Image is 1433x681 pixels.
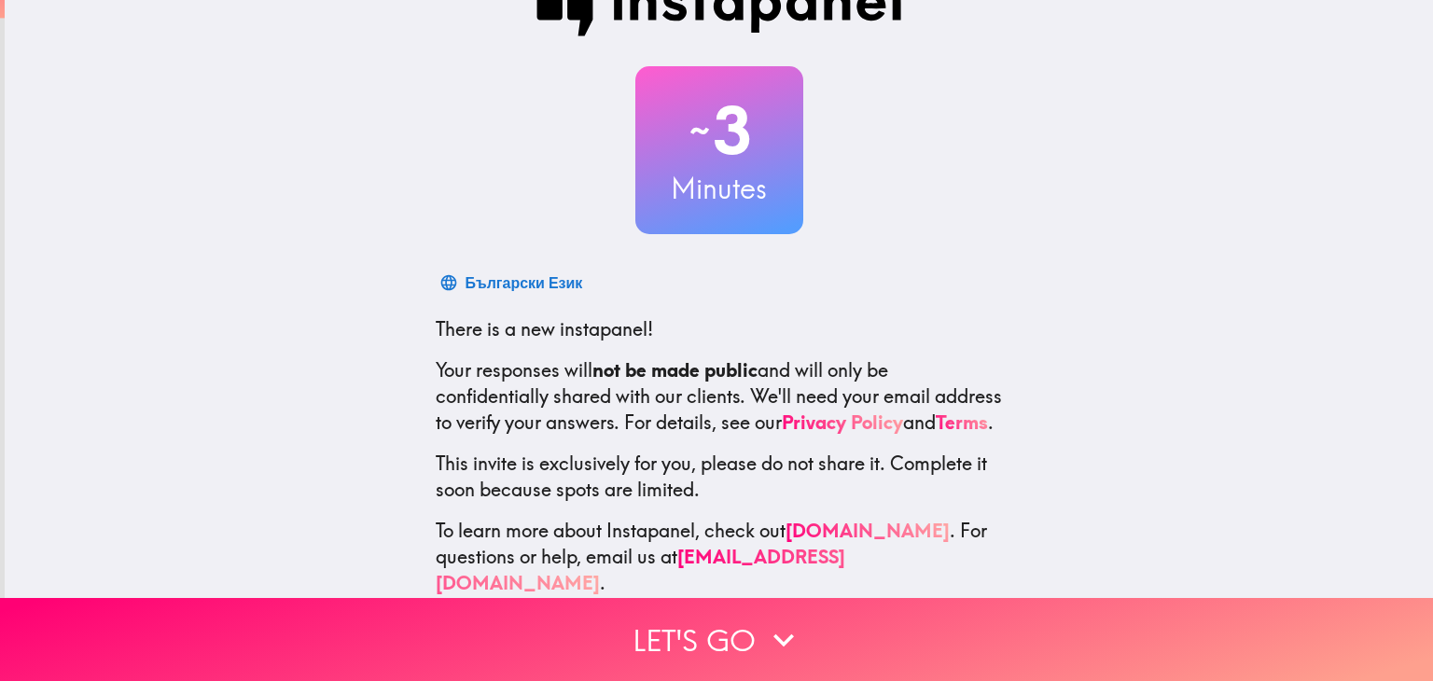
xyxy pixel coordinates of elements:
[936,410,988,434] a: Terms
[436,264,591,301] button: Български Език
[436,518,1003,596] p: To learn more about Instapanel, check out . For questions or help, email us at .
[436,357,1003,436] p: Your responses will and will only be confidentially shared with our clients. We'll need your emai...
[635,169,803,208] h3: Minutes
[436,545,845,594] a: [EMAIL_ADDRESS][DOMAIN_NAME]
[635,92,803,169] h2: 3
[436,317,653,340] span: There is a new instapanel!
[436,451,1003,503] p: This invite is exclusively for you, please do not share it. Complete it soon because spots are li...
[466,270,583,296] div: Български Език
[786,519,950,542] a: [DOMAIN_NAME]
[687,103,713,159] span: ~
[782,410,903,434] a: Privacy Policy
[592,358,758,382] b: not be made public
